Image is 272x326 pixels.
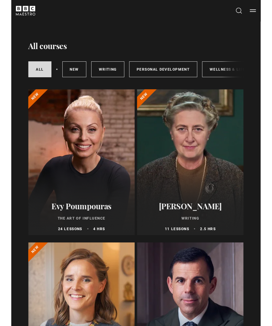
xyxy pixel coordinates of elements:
[23,235,131,241] p: The Art of Influence
[51,247,78,253] p: 24 lessons
[23,220,131,230] h2: Evy Poumpouras
[56,67,82,84] a: New
[260,8,267,15] button: Toggle navigation
[19,44,61,56] h1: All courses
[5,6,26,17] svg: BBC Maestro
[90,247,102,253] p: 4 hrs
[87,67,123,84] a: Writing
[141,220,249,230] h2: [PERSON_NAME]
[206,247,223,253] p: 2.5 hrs
[168,247,194,253] p: 11 lessons
[137,98,253,257] a: [PERSON_NAME] Writing 11 lessons 2.5 hrs New
[129,67,203,84] a: Personal Development
[19,67,44,84] a: All
[19,98,135,257] a: Evy Poumpouras The Art of Influence 24 lessons 4 hrs New
[141,235,249,241] p: Writing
